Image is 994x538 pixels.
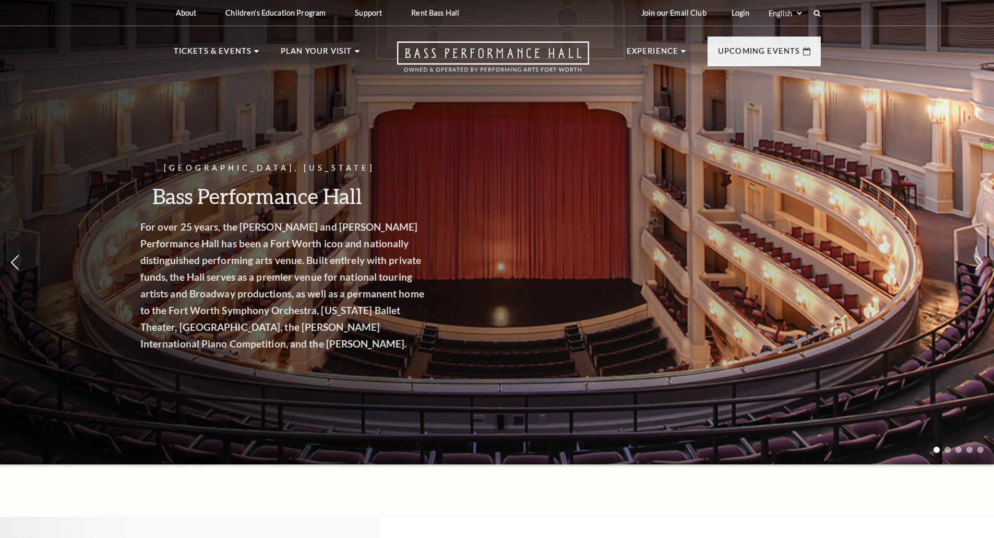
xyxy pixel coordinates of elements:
[627,45,679,64] p: Experience
[718,45,800,64] p: Upcoming Events
[411,8,459,17] p: Rent Bass Hall
[355,8,382,17] p: Support
[767,8,804,18] select: Select:
[281,45,352,64] p: Plan Your Visit
[174,45,252,64] p: Tickets & Events
[170,183,457,209] h3: Bass Performance Hall
[225,8,326,17] p: Children's Education Program
[170,221,453,350] strong: For over 25 years, the [PERSON_NAME] and [PERSON_NAME] Performance Hall has been a Fort Worth ico...
[176,8,197,17] p: About
[170,162,457,175] p: [GEOGRAPHIC_DATA], [US_STATE]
